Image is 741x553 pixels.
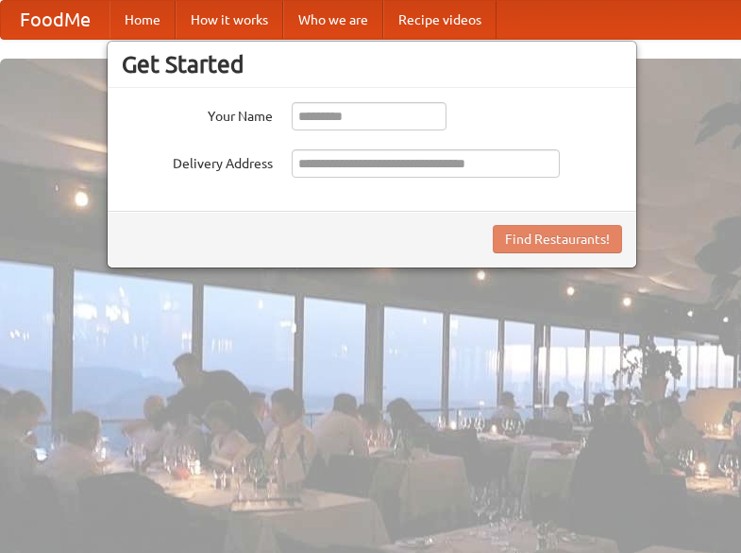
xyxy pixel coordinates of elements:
[176,1,283,39] a: How it works
[493,225,622,253] button: Find Restaurants!
[122,102,273,126] label: Your Name
[109,1,176,39] a: Home
[383,1,497,39] a: Recipe videos
[122,50,622,78] h3: Get Started
[283,1,383,39] a: Who we are
[122,149,273,173] label: Delivery Address
[1,1,109,39] a: FoodMe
